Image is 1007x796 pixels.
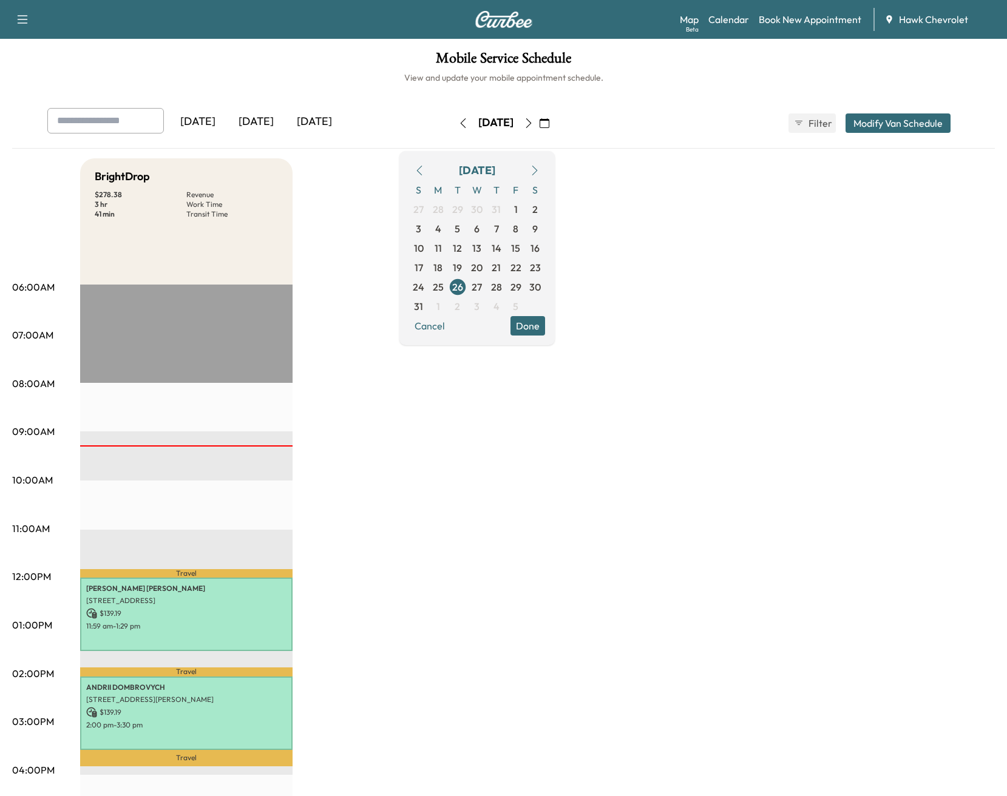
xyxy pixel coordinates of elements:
p: [STREET_ADDRESS] [86,596,287,605]
p: $ 139.19 [86,707,287,718]
p: 02:00PM [12,666,54,681]
span: 10 [414,241,424,255]
p: 06:00AM [12,280,55,294]
span: 5 [513,299,518,314]
p: 12:00PM [12,569,51,584]
span: 5 [455,221,460,236]
div: [DATE] [478,115,514,130]
a: Calendar [708,12,749,27]
span: 23 [530,260,541,275]
h6: View and update your mobile appointment schedule. [12,72,995,84]
span: 30 [529,280,541,294]
span: 25 [433,280,444,294]
a: Book New Appointment [759,12,861,27]
span: S [526,180,545,200]
span: 2 [455,299,460,314]
p: [PERSON_NAME] [PERSON_NAME] [86,584,287,593]
span: 28 [433,202,444,217]
p: Revenue [186,190,278,200]
span: 31 [492,202,501,217]
p: 3 hr [95,200,186,209]
div: [DATE] [285,108,344,136]
span: 16 [531,241,540,255]
p: 11:00AM [12,521,50,536]
h1: Mobile Service Schedule [12,51,995,72]
span: 20 [471,260,483,275]
p: 09:00AM [12,424,55,439]
p: 08:00AM [12,376,55,391]
span: 6 [474,221,480,236]
span: 12 [453,241,462,255]
button: Modify Van Schedule [846,113,951,133]
span: 18 [433,260,442,275]
span: 3 [416,221,421,236]
span: 13 [472,241,481,255]
p: 04:00PM [12,763,55,777]
p: Travel [80,667,293,676]
span: 4 [493,299,500,314]
span: S [409,180,429,200]
p: $ 139.19 [86,608,287,619]
div: [DATE] [169,108,227,136]
div: Beta [686,25,699,34]
span: T [448,180,467,200]
span: 22 [510,260,521,275]
span: 3 [474,299,480,314]
span: T [487,180,506,200]
span: 17 [415,260,423,275]
span: 28 [491,280,502,294]
a: MapBeta [680,12,699,27]
span: 26 [452,280,463,294]
p: 41 min [95,209,186,219]
p: ANDRII DOMBROVYCH [86,683,287,692]
span: 19 [453,260,462,275]
span: 27 [413,202,424,217]
span: 29 [452,202,463,217]
span: 31 [414,299,423,314]
p: 01:00PM [12,618,52,632]
span: 1 [514,202,518,217]
span: 29 [510,280,521,294]
img: Curbee Logo [475,11,533,28]
button: Done [510,316,545,336]
p: Transit Time [186,209,278,219]
span: 11 [435,241,442,255]
p: Travel [80,750,293,766]
h5: BrightDrop [95,168,150,185]
span: 7 [494,221,499,236]
span: 21 [492,260,501,275]
span: M [429,180,448,200]
span: 8 [513,221,518,236]
p: Work Time [186,200,278,209]
p: $ 278.38 [95,190,186,200]
div: [DATE] [227,108,285,136]
p: [STREET_ADDRESS][PERSON_NAME] [86,695,287,704]
span: 2 [532,202,538,217]
p: 11:59 am - 1:29 pm [86,621,287,631]
p: 10:00AM [12,473,53,487]
span: 30 [471,202,483,217]
span: 1 [436,299,440,314]
span: 14 [492,241,501,255]
span: 27 [472,280,482,294]
span: W [467,180,487,200]
p: 2:00 pm - 3:30 pm [86,720,287,730]
span: F [506,180,526,200]
p: 03:00PM [12,714,54,729]
div: [DATE] [459,162,495,179]
p: Travel [80,569,293,577]
span: 9 [532,221,538,236]
span: Filter [809,116,830,130]
button: Cancel [409,316,450,336]
span: 4 [435,221,441,236]
span: 24 [413,280,424,294]
span: 15 [511,241,520,255]
span: Hawk Chevrolet [899,12,968,27]
button: Filter [788,113,836,133]
p: 07:00AM [12,328,53,342]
